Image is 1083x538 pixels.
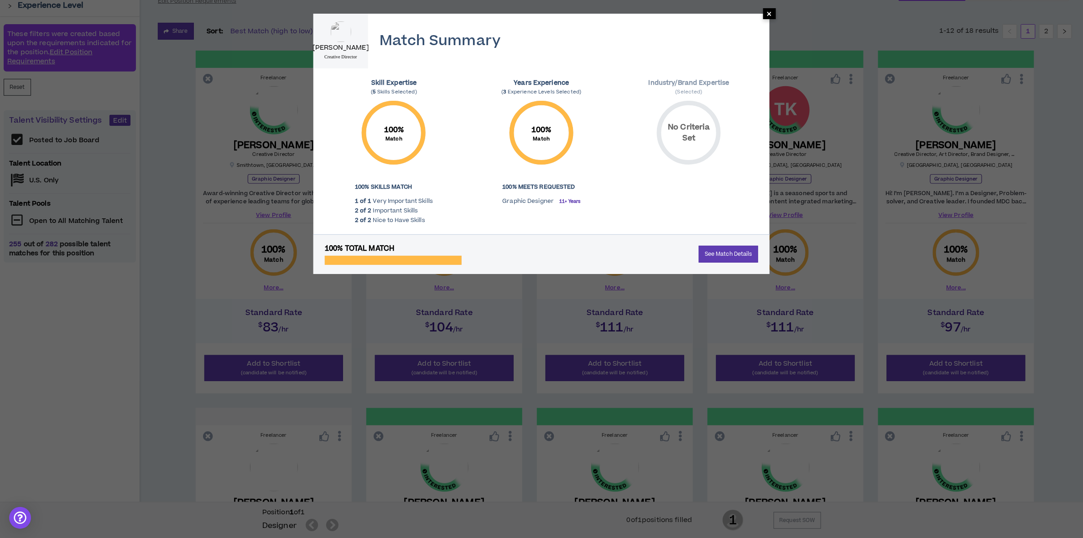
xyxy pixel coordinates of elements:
[373,88,377,96] b: 5
[676,88,703,96] span: ( Selected)
[368,197,371,206] strong: 1
[325,243,394,253] span: 100% Total Match
[533,79,569,88] span: Experience
[373,207,433,215] p: Important Skills
[324,53,357,61] p: Creative Director
[514,79,532,88] span: Years
[360,216,366,225] strong: of
[533,135,550,142] small: Match
[531,124,552,135] span: 100 %
[355,183,412,191] strong: 100% Skills Match
[502,197,554,206] p: Graphic Designer
[360,197,366,206] strong: of
[502,88,582,96] span: ( Experience Levels Selected)
[699,79,729,88] span: Expertise
[373,197,433,206] p: Very Important Skills
[502,183,575,191] strong: 100% Meets Requested
[9,507,31,529] div: Open Intercom Messenger
[312,44,369,52] h5: [PERSON_NAME]
[649,79,698,88] span: Industry/Brand
[371,88,417,96] span: ( Skills Selected)
[373,216,433,225] p: Nice to Have Skills
[767,8,772,19] span: ×
[385,135,402,142] small: Match
[699,246,758,263] a: See Match Details
[360,207,366,215] strong: of
[368,216,371,225] strong: 2
[386,79,417,88] span: Expertise
[384,124,404,135] span: 100 %
[559,198,580,205] small: 11+ Years
[368,33,512,49] h4: Match Summary
[355,216,358,225] strong: 2
[657,124,721,141] p: No Criteria Set
[371,79,385,88] span: Skill
[355,207,358,215] strong: 2
[331,21,351,42] img: V0InnBmSGuhLC7KiFyuvyIWdwzBoeDwUO9NiPKzI.png
[504,88,508,96] b: 3
[355,197,358,206] strong: 1
[368,207,371,215] strong: 2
